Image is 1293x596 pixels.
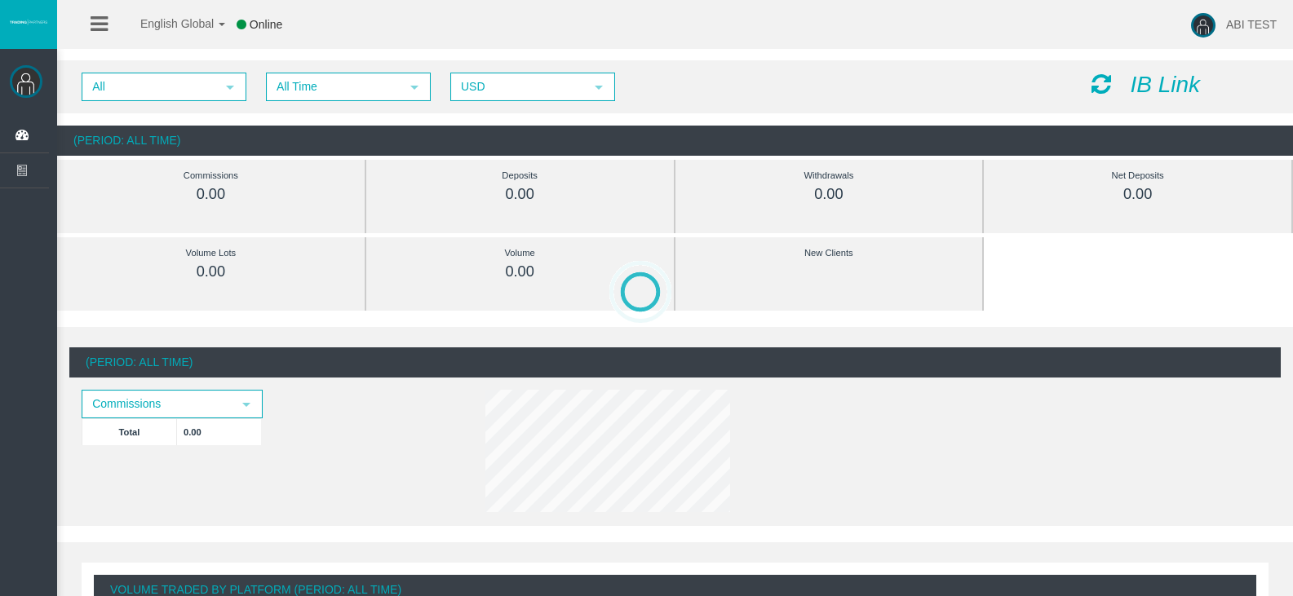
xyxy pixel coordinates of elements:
div: Withdrawals [712,166,946,185]
div: 0.00 [403,263,637,281]
div: Volume [403,244,637,263]
span: All [83,74,215,99]
div: 0.00 [94,185,328,204]
td: Total [82,418,177,445]
span: Commissions [83,391,232,417]
span: ABI TEST [1226,18,1277,31]
span: select [224,81,237,94]
td: 0.00 [177,418,262,445]
img: user-image [1191,13,1216,38]
div: (Period: All Time) [69,347,1281,377]
div: 0.00 [94,263,328,281]
div: New Clients [712,244,946,263]
div: 0.00 [712,185,946,204]
span: select [592,81,605,94]
div: Volume Lots [94,244,328,263]
i: IB Link [1130,72,1200,97]
div: Deposits [403,166,637,185]
span: English Global [119,17,214,30]
img: logo.svg [8,19,49,25]
div: (Period: All Time) [57,126,1293,156]
div: Net Deposits [1021,166,1255,185]
span: select [240,398,253,411]
span: All Time [268,74,400,99]
span: USD [452,74,584,99]
span: Online [250,18,282,31]
div: 0.00 [403,185,637,204]
div: Commissions [94,166,328,185]
span: select [408,81,421,94]
div: 0.00 [1021,185,1255,204]
i: Reload Dashboard [1092,73,1111,95]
